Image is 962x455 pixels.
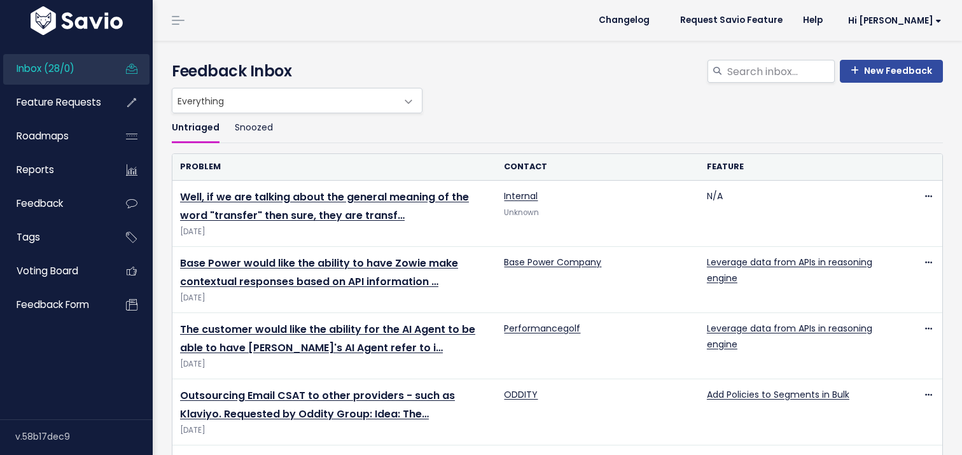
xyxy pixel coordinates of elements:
[793,11,833,30] a: Help
[504,207,539,218] span: Unknown
[180,358,489,371] span: [DATE]
[504,256,601,269] a: Base Power Company
[180,225,489,239] span: [DATE]
[3,223,106,252] a: Tags
[504,388,538,401] a: ODDITY
[172,113,220,143] a: Untriaged
[172,113,943,143] ul: Filter feature requests
[840,60,943,83] a: New Feedback
[27,6,126,35] img: logo-white.9d6f32f41409.svg
[17,197,63,210] span: Feedback
[180,388,455,421] a: Outsourcing Email CSAT to other providers - such as Klaviyo. Requested by Oddity Group: Idea: The…
[172,154,496,180] th: Problem
[180,190,469,223] a: Well, if we are talking about the general meaning of the word "transfer" then sure, they are transf…
[17,62,74,75] span: Inbox (28/0)
[172,88,422,113] span: Everything
[3,256,106,286] a: Voting Board
[3,122,106,151] a: Roadmaps
[180,291,489,305] span: [DATE]
[235,113,273,143] a: Snoozed
[707,388,849,401] a: Add Policies to Segments in Bulk
[3,88,106,117] a: Feature Requests
[726,60,835,83] input: Search inbox...
[17,95,101,109] span: Feature Requests
[17,129,69,143] span: Roadmaps
[699,154,902,180] th: Feature
[707,322,872,351] a: Leverage data from APIs in reasoning engine
[3,189,106,218] a: Feedback
[707,256,872,284] a: Leverage data from APIs in reasoning engine
[599,16,650,25] span: Changelog
[3,290,106,319] a: Feedback form
[180,424,489,437] span: [DATE]
[172,60,943,83] h4: Feedback Inbox
[17,264,78,277] span: Voting Board
[3,155,106,185] a: Reports
[699,181,902,247] td: N/A
[3,54,106,83] a: Inbox (28/0)
[504,190,538,202] a: Internal
[172,88,396,113] span: Everything
[17,230,40,244] span: Tags
[670,11,793,30] a: Request Savio Feature
[496,154,699,180] th: Contact
[504,322,580,335] a: Performancegolf
[848,16,942,25] span: Hi [PERSON_NAME]
[17,298,89,311] span: Feedback form
[833,11,952,31] a: Hi [PERSON_NAME]
[180,322,475,355] a: The customer would like the ability for the AI Agent to be able to have [PERSON_NAME]'s AI Agent ...
[17,163,54,176] span: Reports
[15,420,153,453] div: v.58b17dec9
[180,256,458,289] a: Base Power would like the ability to have Zowie make contextual responses based on API information …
